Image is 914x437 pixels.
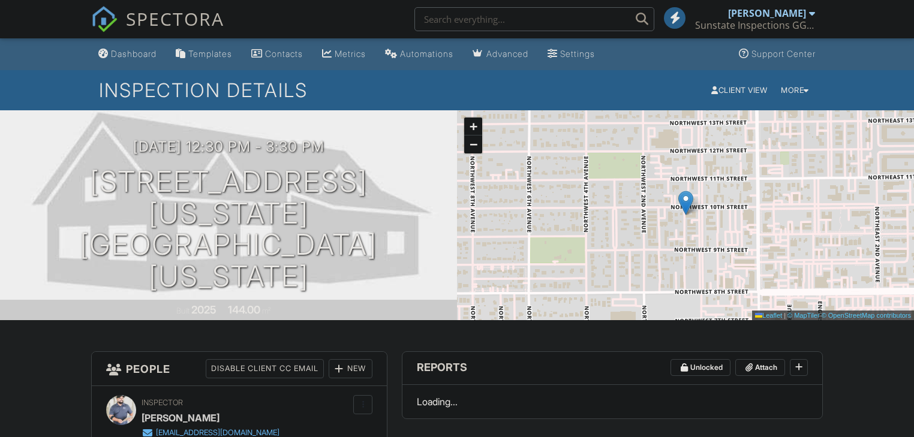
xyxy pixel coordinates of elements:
span: Built [176,306,190,315]
span: m² [262,306,271,315]
h1: [STREET_ADDRESS] [US_STATE][GEOGRAPHIC_DATA][US_STATE] [19,166,438,293]
a: Zoom in [464,117,482,135]
div: Sunstate Inspections GGA LLC [695,19,815,31]
span: | [784,312,786,319]
div: Support Center [751,49,816,59]
div: Dashboard [111,49,157,59]
span: SPECTORA [126,6,224,31]
a: Support Center [734,43,820,65]
img: Marker [678,191,693,215]
a: Templates [171,43,237,65]
a: © MapTiler [787,312,820,319]
h1: Inspection Details [99,80,815,101]
a: SPECTORA [91,16,224,41]
a: Zoom out [464,135,482,153]
a: Advanced [468,43,533,65]
a: Client View [705,85,775,94]
div: [PERSON_NAME] [728,7,806,19]
h3: [DATE] 12:30 pm - 3:30 pm [133,138,324,155]
div: Settings [560,49,595,59]
a: © OpenStreetMap contributors [822,312,911,319]
div: More [776,83,814,98]
a: Contacts [246,43,308,65]
img: The Best Home Inspection Software - Spectora [91,6,118,32]
a: Dashboard [94,43,161,65]
div: Client View [706,83,772,98]
input: Search everything... [414,7,654,31]
h3: People [92,352,387,386]
div: [PERSON_NAME] [142,409,220,427]
div: Disable Client CC Email [206,359,324,378]
div: 2025 [191,303,217,316]
div: Templates [188,49,232,59]
div: New [329,359,372,378]
div: Metrics [335,49,366,59]
span: Inspector [142,398,183,407]
div: 144.00 [228,303,260,316]
a: Automations (Basic) [380,43,458,65]
a: Leaflet [755,312,782,319]
span: − [470,137,477,152]
div: Contacts [265,49,303,59]
div: Advanced [486,49,528,59]
a: Metrics [317,43,371,65]
span: + [470,119,477,134]
a: Settings [543,43,600,65]
div: Automations [400,49,453,59]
